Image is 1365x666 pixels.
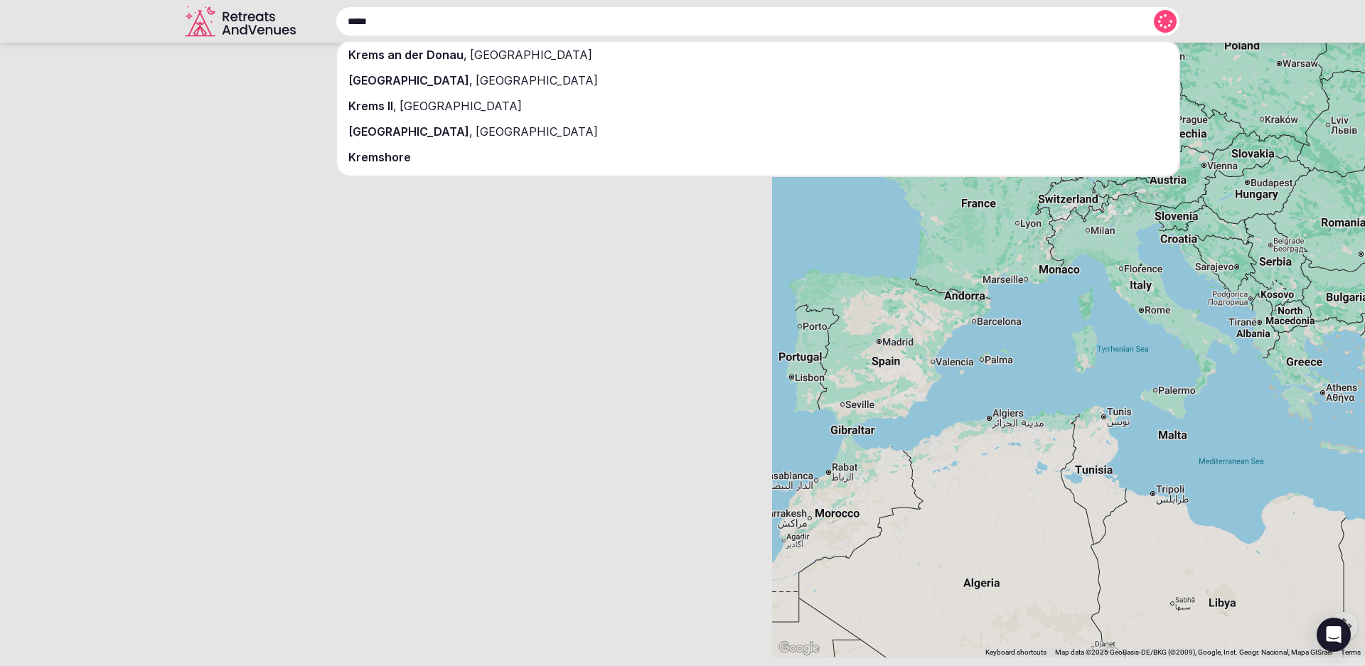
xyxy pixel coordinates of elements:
span: [GEOGRAPHIC_DATA] [397,99,522,113]
span: [GEOGRAPHIC_DATA] [467,48,592,62]
span: [GEOGRAPHIC_DATA] [473,73,598,87]
span: [GEOGRAPHIC_DATA] [348,124,469,139]
span: [GEOGRAPHIC_DATA] [473,124,598,139]
span: Kremshore [348,150,411,164]
div: , [337,93,1179,119]
span: Krems an der Donau [348,48,464,62]
div: Open Intercom Messenger [1317,618,1351,652]
div: , [337,119,1179,144]
span: Krems II [348,99,393,113]
div: , [337,68,1179,93]
div: , [337,42,1179,68]
span: [GEOGRAPHIC_DATA] [348,73,469,87]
